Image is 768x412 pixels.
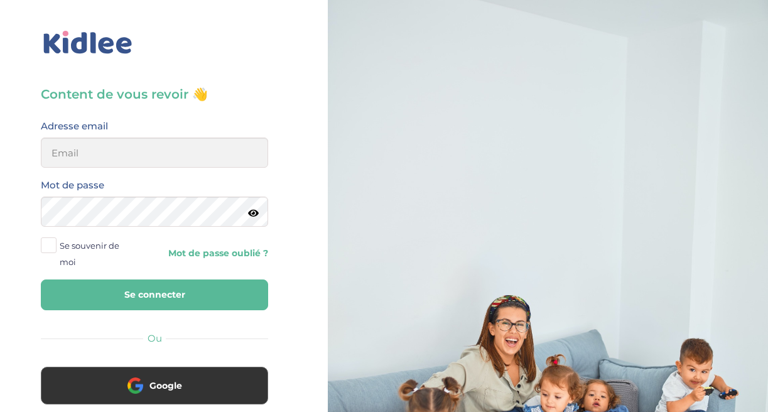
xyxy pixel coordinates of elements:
img: logo_kidlee_bleu [41,28,135,57]
img: google.png [127,377,143,393]
span: Ou [148,332,162,344]
button: Se connecter [41,279,268,310]
a: Mot de passe oublié ? [164,247,268,259]
span: Se souvenir de moi [60,237,136,270]
label: Mot de passe [41,177,104,193]
label: Adresse email [41,118,108,134]
span: Google [149,379,182,392]
input: Email [41,138,268,168]
h3: Content de vous revoir 👋 [41,85,268,103]
button: Google [41,367,268,404]
a: Google [41,388,268,400]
